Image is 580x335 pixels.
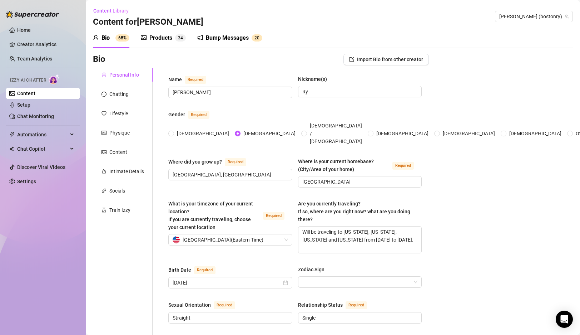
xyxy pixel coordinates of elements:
input: Where did you grow up? [173,171,287,179]
label: Where is your current homebase? (City/Area of your home) [298,157,422,173]
label: Relationship Status [298,301,375,309]
input: Nickname(s) [302,88,416,96]
label: Sexual Orientation [168,301,243,309]
div: Where did you grow up? [168,158,222,166]
span: thunderbolt [9,132,15,137]
span: [DEMOGRAPHIC_DATA] [506,130,564,137]
input: Name [173,88,287,96]
div: Gender [168,111,185,118]
a: Creator Analytics [17,39,74,50]
div: Bump Messages [206,34,249,42]
img: logo-BBDzfeDw.svg [6,11,59,18]
div: Where is your current homebase? (City/Area of your home) [298,157,390,173]
span: notification [197,35,203,40]
label: Gender [168,110,217,119]
label: Where did you grow up? [168,157,254,166]
img: Chat Copilot [9,146,14,151]
div: Chatting [109,90,129,98]
span: message [101,92,106,97]
div: Socials [109,187,125,195]
div: Physique [109,129,130,137]
div: Bio [101,34,110,42]
span: 0 [257,35,259,40]
span: heart [101,111,106,116]
span: experiment [101,208,106,213]
div: Content [109,148,127,156]
span: picture [141,35,147,40]
span: user [101,72,106,77]
div: Sexual Orientation [168,301,211,309]
span: [GEOGRAPHIC_DATA] ( Eastern Time ) [183,234,263,245]
span: Izzy AI Chatter [10,77,46,84]
span: idcard [101,130,106,135]
div: Open Intercom Messenger [556,311,573,328]
a: Chat Monitoring [17,113,54,119]
img: us [173,236,180,243]
button: Import Bio from other creator [343,54,429,65]
sup: 68% [115,34,129,42]
span: Required [346,301,367,309]
a: Content [17,91,35,96]
div: Products [149,34,172,42]
div: Personal Info [109,71,139,79]
label: Nickname(s) [298,75,332,83]
button: Content Library [93,5,134,16]
span: 3 [178,35,180,40]
span: Content Library [93,8,129,14]
img: AI Chatter [49,74,60,84]
span: Ryan (bostonry) [499,11,569,22]
span: Automations [17,129,68,140]
span: fire [101,169,106,174]
div: Birth Date [168,266,191,274]
a: Setup [17,102,30,108]
span: import [349,57,354,62]
a: Discover Viral Videos [17,164,65,170]
span: Required [188,111,209,119]
label: Name [168,75,214,84]
span: [DEMOGRAPHIC_DATA] [440,130,498,137]
span: [DEMOGRAPHIC_DATA] [241,130,298,137]
span: [DEMOGRAPHIC_DATA] [174,130,232,137]
sup: 20 [252,34,262,42]
div: Nickname(s) [298,75,327,83]
span: Required [263,212,284,220]
div: Intimate Details [109,167,144,175]
span: 2 [254,35,257,40]
span: Import Bio from other creator [357,57,423,62]
label: Birth Date [168,266,223,274]
span: team [565,14,569,19]
h3: Bio [93,54,105,65]
label: Zodiac Sign [298,266,329,273]
span: Required [194,266,215,274]
a: Home [17,27,31,33]
a: Team Analytics [17,56,52,62]
input: Relationship Status [302,314,416,322]
span: [DEMOGRAPHIC_DATA] / [DEMOGRAPHIC_DATA] [307,122,365,145]
div: Lifestyle [109,110,128,117]
span: What is your timezone of your current location? If you are currently traveling, choose your curre... [168,201,253,230]
input: Where is your current homebase? (City/Area of your home) [302,178,416,186]
span: 4 [180,35,183,40]
span: link [101,188,106,193]
a: Settings [17,179,36,184]
div: Train Izzy [109,206,130,214]
span: [DEMOGRAPHIC_DATA] [373,130,431,137]
textarea: Will be traveling to [US_STATE], [US_STATE], [US_STATE] and [US_STATE] from [DATE] to [DATE]. [298,227,422,253]
input: Birth Date [173,279,282,287]
input: Sexual Orientation [173,314,287,322]
h3: Content for [PERSON_NAME] [93,16,203,28]
div: Zodiac Sign [298,266,324,273]
span: Chat Copilot [17,143,68,155]
span: picture [101,150,106,155]
span: Required [225,158,246,166]
span: Required [185,76,206,84]
span: Required [392,162,414,170]
div: Relationship Status [298,301,343,309]
span: Are you currently traveling? If so, where are you right now? what are you doing there? [298,201,410,222]
div: Name [168,76,182,83]
span: Required [214,301,235,309]
sup: 34 [175,34,186,42]
span: user [93,35,99,40]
